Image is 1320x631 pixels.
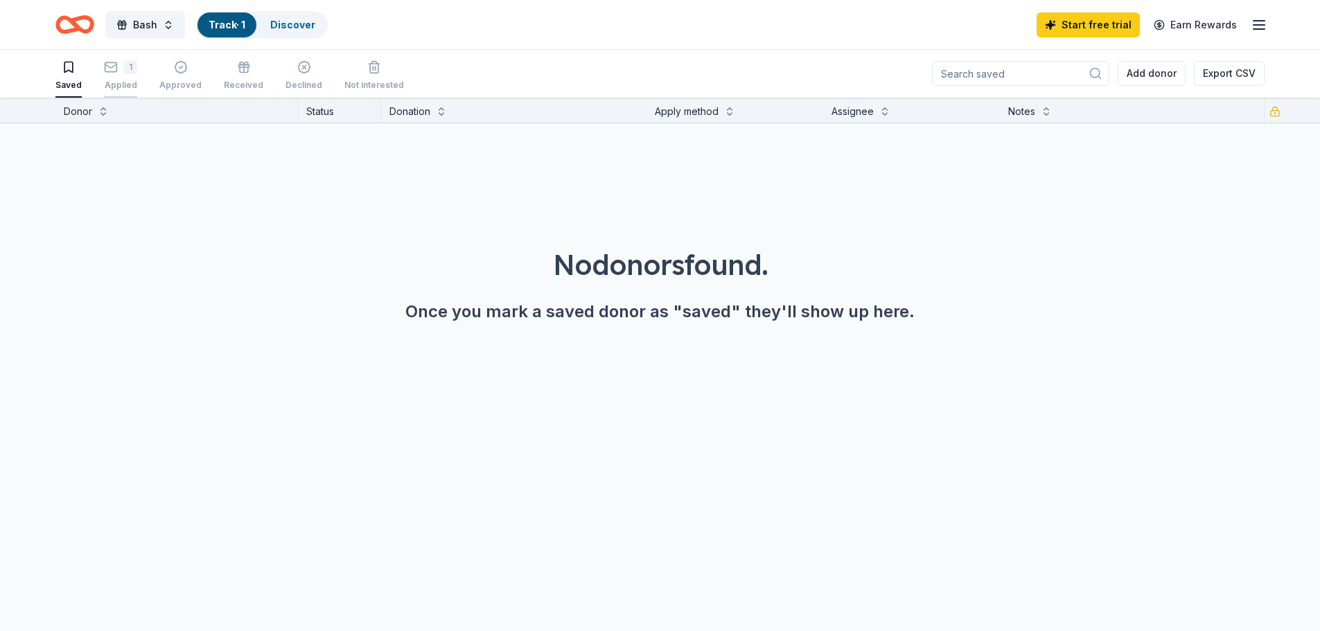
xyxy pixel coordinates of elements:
button: Export CSV [1194,61,1265,86]
button: Add donor [1118,61,1186,86]
a: Start free trial [1037,12,1140,37]
div: Once you mark a saved donor as "saved" they'll show up here. [33,301,1287,323]
button: Not interested [344,55,404,98]
a: Track· 1 [209,19,245,30]
button: 1Applied [104,55,137,98]
div: 1 [123,60,137,74]
button: Received [224,55,263,98]
div: No donors found. [33,245,1287,284]
div: Received [224,80,263,91]
a: Earn Rewards [1145,12,1245,37]
div: Saved [55,80,82,91]
div: Applied [104,80,137,91]
button: Declined [285,55,322,98]
div: Apply method [655,103,719,120]
div: Status [298,98,381,123]
button: Track· 1Discover [196,11,328,39]
div: Notes [1008,103,1035,120]
span: Bash [133,17,157,33]
button: Approved [159,55,202,98]
div: Donor [64,103,92,120]
a: Discover [270,19,315,30]
div: Approved [159,80,202,91]
button: Saved [55,55,82,98]
input: Search saved [932,61,1109,86]
button: Bash [105,11,185,39]
div: Declined [285,80,322,91]
div: Donation [389,103,430,120]
div: Assignee [831,103,874,120]
div: Not interested [344,80,404,91]
a: Home [55,8,94,41]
